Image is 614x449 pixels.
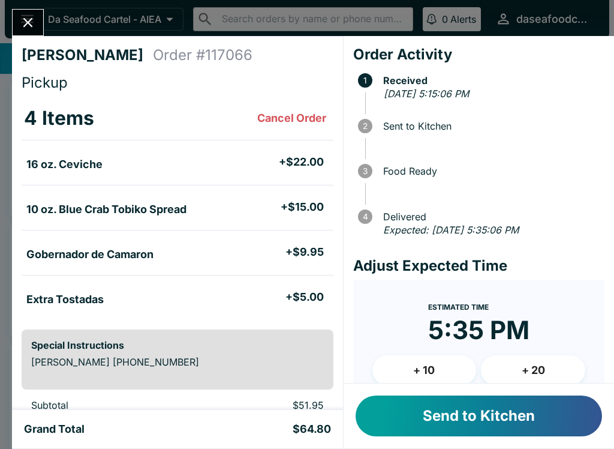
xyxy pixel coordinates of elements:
button: Close [13,10,43,35]
h5: + $5.00 [285,290,324,304]
h5: Extra Tostadas [26,292,104,307]
h4: [PERSON_NAME] [22,46,153,64]
text: 4 [362,212,368,221]
button: Cancel Order [252,106,331,130]
h4: Order # 117066 [153,46,252,64]
p: [PERSON_NAME] [PHONE_NUMBER] [31,356,324,368]
span: Delivered [377,211,604,222]
span: Estimated Time [428,303,489,312]
p: $51.95 [209,399,324,411]
h4: Order Activity [353,46,604,64]
h4: Adjust Expected Time [353,257,604,275]
h5: $64.80 [293,422,331,436]
text: 3 [363,166,368,176]
text: 1 [363,76,367,85]
p: Subtotal [31,399,189,411]
text: 2 [363,121,368,131]
table: orders table [22,97,333,320]
span: Received [377,75,604,86]
button: + 10 [372,355,477,385]
h5: + $15.00 [281,200,324,214]
button: + 20 [481,355,585,385]
h3: 4 Items [24,106,94,130]
span: Food Ready [377,166,604,176]
time: 5:35 PM [428,315,529,346]
h5: 10 oz. Blue Crab Tobiko Spread [26,202,186,217]
h5: + $9.95 [285,245,324,259]
h6: Special Instructions [31,339,324,351]
span: Pickup [22,74,68,91]
h5: Gobernador de Camaron [26,247,153,262]
h5: + $22.00 [279,155,324,169]
h5: Grand Total [24,422,85,436]
em: Expected: [DATE] 5:35:06 PM [383,224,519,236]
em: [DATE] 5:15:06 PM [384,88,469,100]
h5: 16 oz. Ceviche [26,157,103,172]
span: Sent to Kitchen [377,121,604,131]
button: Send to Kitchen [356,396,602,436]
